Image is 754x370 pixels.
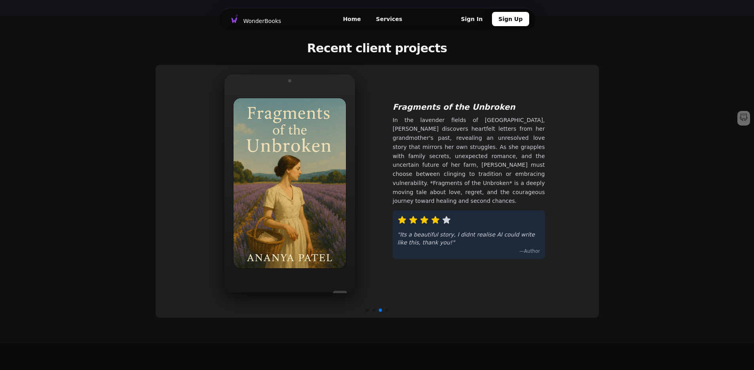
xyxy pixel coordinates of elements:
[368,11,410,27] a: Services
[442,215,451,225] button: 5 of 5
[234,98,346,268] img: Fragments of the Unbroken Cover
[397,215,451,225] div: Rating
[225,11,285,27] a: WonderBooks
[397,215,407,225] button: 1 of 5
[454,12,489,26] a: Sign In
[408,215,418,225] button: 2 of 5
[156,41,599,55] h2: Recent client projects
[228,13,240,25] img: logo
[492,12,529,26] a: Sign Up
[393,102,515,112] em: Fragments of the Unbroken
[243,17,281,25] span: WonderBooks
[420,215,429,225] button: 3 of 5
[431,215,440,225] button: 4 of 5
[393,116,545,206] p: In the lavender fields of [GEOGRAPHIC_DATA], [PERSON_NAME] discovers heartfelt letters from her g...
[397,248,540,254] p: — Author
[397,231,540,246] p: " Its a beautiful story, I didnt realise AI could write like this, thank you! "
[335,11,368,27] a: Home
